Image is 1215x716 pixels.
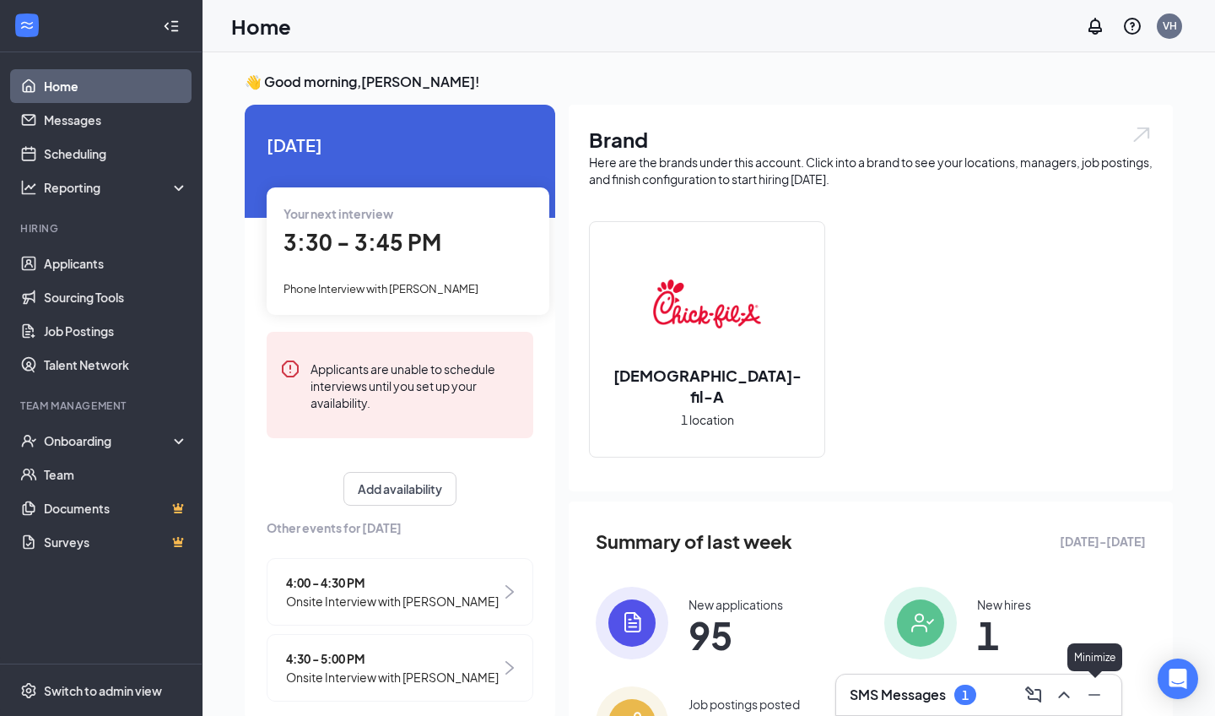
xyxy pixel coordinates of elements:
[267,132,533,158] span: [DATE]
[19,17,35,34] svg: WorkstreamLogo
[590,365,824,407] h2: [DEMOGRAPHIC_DATA]-fil-A
[1050,681,1077,708] button: ChevronUp
[44,432,174,449] div: Onboarding
[286,649,499,668] span: 4:30 - 5:00 PM
[653,250,761,358] img: Chick-fil-A
[286,592,499,610] span: Onsite Interview with [PERSON_NAME]
[1020,681,1047,708] button: ComposeMessage
[884,587,957,659] img: icon
[688,620,783,650] span: 95
[310,359,520,411] div: Applicants are unable to schedule interviews until you set up your availability.
[283,206,393,221] span: Your next interview
[280,359,300,379] svg: Error
[688,596,783,613] div: New applications
[1158,659,1198,699] div: Open Intercom Messenger
[1067,643,1122,671] div: Minimize
[267,518,533,537] span: Other events for [DATE]
[1054,685,1074,705] svg: ChevronUp
[44,458,188,491] a: Team
[962,688,969,702] div: 1
[977,620,1031,650] span: 1
[1023,685,1044,705] svg: ComposeMessage
[44,69,188,103] a: Home
[589,125,1153,154] h1: Brand
[44,525,188,559] a: SurveysCrown
[1084,685,1104,705] svg: Minimize
[245,73,1173,91] h3: 👋 Good morning, [PERSON_NAME] !
[1085,16,1105,36] svg: Notifications
[283,282,478,296] span: Phone Interview with [PERSON_NAME]
[163,18,180,35] svg: Collapse
[596,527,792,556] span: Summary of last week
[589,154,1153,187] div: Here are the brands under this account. Click into a brand to see your locations, managers, job p...
[1131,125,1153,144] img: open.6027fd2a22e1237b5b06.svg
[44,682,162,699] div: Switch to admin view
[1060,532,1146,551] span: [DATE] - [DATE]
[1163,19,1177,33] div: VH
[286,668,499,686] span: Onsite Interview with [PERSON_NAME]
[44,491,188,525] a: DocumentsCrown
[1081,681,1108,708] button: Minimize
[850,686,946,704] h3: SMS Messages
[20,399,185,413] div: Team Management
[283,228,441,256] span: 3:30 - 3:45 PM
[20,682,37,699] svg: Settings
[44,348,188,382] a: Talent Network
[1122,16,1142,36] svg: QuestionInfo
[44,137,188,171] a: Scheduling
[20,179,37,196] svg: Analysis
[681,410,734,429] span: 1 location
[596,587,668,659] img: icon
[44,280,188,314] a: Sourcing Tools
[44,247,188,280] a: Applicants
[44,314,188,348] a: Job Postings
[977,596,1031,613] div: New hires
[286,573,499,592] span: 4:00 - 4:30 PM
[20,432,37,449] svg: UserCheck
[231,12,291,41] h1: Home
[343,472,456,506] button: Add availability
[688,696,800,713] div: Job postings posted
[44,103,188,137] a: Messages
[20,221,185,236] div: Hiring
[44,179,189,196] div: Reporting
